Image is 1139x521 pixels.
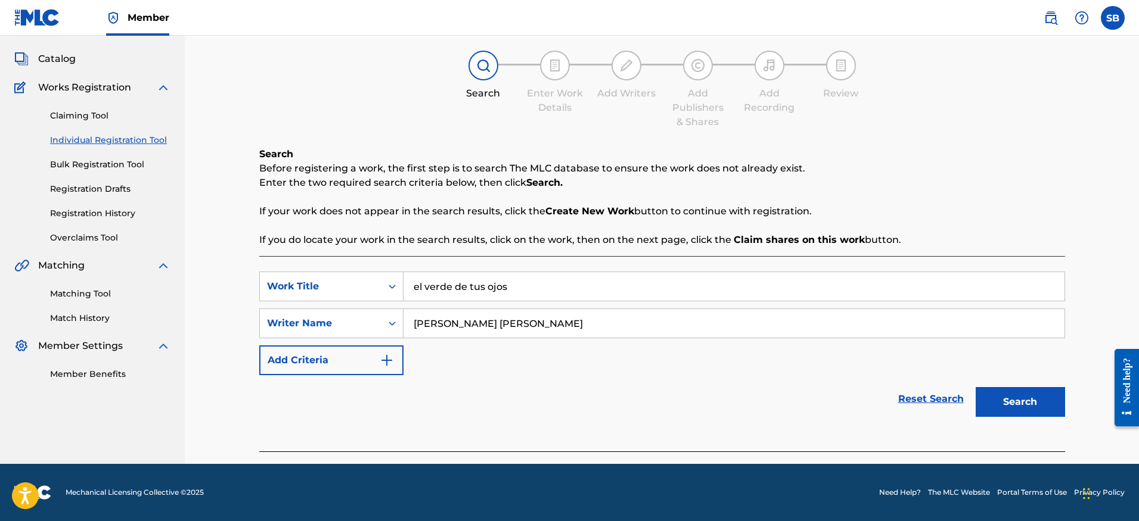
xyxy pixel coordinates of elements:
[928,487,990,498] a: The MLC Website
[597,86,656,101] div: Add Writers
[1039,6,1063,30] a: Public Search
[156,339,170,353] img: expand
[38,258,85,273] span: Matching
[548,58,562,73] img: step indicator icon for Enter Work Details
[156,80,170,95] img: expand
[734,234,865,245] strong: Claim shares on this work
[14,52,76,66] a: CatalogCatalog
[1075,11,1089,25] img: help
[892,386,970,412] a: Reset Search
[834,58,848,73] img: step indicator icon for Review
[14,258,29,273] img: Matching
[259,161,1065,176] p: Before registering a work, the first step is to search The MLC database to ensure the work does n...
[762,58,777,73] img: step indicator icon for Add Recording
[668,86,728,129] div: Add Publishers & Shares
[50,288,170,300] a: Matching Tool
[259,272,1065,423] form: Search Form
[976,387,1065,417] button: Search
[14,52,29,66] img: Catalog
[1106,340,1139,436] iframe: Resource Center
[50,368,170,380] a: Member Benefits
[619,58,634,73] img: step indicator icon for Add Writers
[259,148,293,160] b: Search
[50,110,170,122] a: Claiming Tool
[380,353,394,367] img: 9d2ae6d4665cec9f34b9.svg
[38,52,76,66] span: Catalog
[66,487,204,498] span: Mechanical Licensing Collective © 2025
[259,204,1065,219] p: If your work does not appear in the search results, click the button to continue with registration.
[1079,464,1139,521] iframe: Chat Widget
[128,11,169,24] span: Member
[545,205,634,217] strong: Create New Work
[259,176,1065,190] p: Enter the two required search criteria below, then click
[1083,476,1090,511] div: Drag
[50,312,170,325] a: Match History
[50,232,170,244] a: Overclaims Tool
[526,177,563,188] strong: Search.
[1070,6,1094,30] div: Help
[14,339,29,353] img: Member Settings
[525,86,585,115] div: Enter Work Details
[454,86,513,101] div: Search
[38,339,123,353] span: Member Settings
[1074,487,1125,498] a: Privacy Policy
[14,23,86,38] a: SummarySummary
[50,207,170,220] a: Registration History
[879,487,921,498] a: Need Help?
[14,485,51,500] img: logo
[811,86,871,101] div: Review
[14,80,30,95] img: Works Registration
[38,80,131,95] span: Works Registration
[259,345,404,375] button: Add Criteria
[156,258,170,273] img: expand
[740,86,799,115] div: Add Recording
[691,58,705,73] img: step indicator icon for Add Publishers & Shares
[259,233,1065,247] p: If you do locate your work in the search results, click on the work, then on the next page, click...
[50,134,170,146] a: Individual Registration Tool
[1044,11,1058,25] img: search
[50,158,170,171] a: Bulk Registration Tool
[997,487,1067,498] a: Portal Terms of Use
[50,183,170,195] a: Registration Drafts
[267,316,374,330] div: Writer Name
[14,9,60,26] img: MLC Logo
[476,58,491,73] img: step indicator icon for Search
[106,11,120,25] img: Top Rightsholder
[267,279,374,294] div: Work Title
[1101,6,1125,30] div: User Menu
